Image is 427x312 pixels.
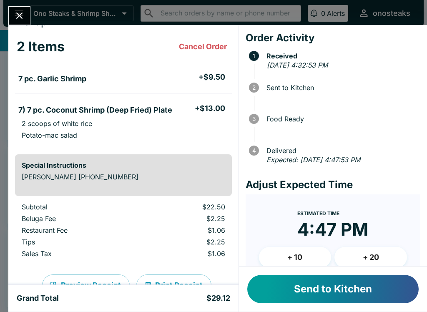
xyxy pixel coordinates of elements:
button: Send to Kitchen [247,275,419,303]
em: [DATE] 4:32:53 PM [267,61,328,69]
table: orders table [15,32,232,148]
p: 2 scoops of white rice [22,119,92,128]
p: Sales Tax [22,249,130,258]
h3: 2 Items [17,38,65,55]
span: Estimated Time [297,210,339,216]
p: Potato-mac salad [22,131,77,139]
text: 3 [252,116,256,122]
p: $22.50 [143,203,225,211]
h5: 7) 7 pc. Coconut Shrimp (Deep Fried) Plate [18,105,172,115]
p: Beluga Fee [22,214,130,223]
button: Print Receipt [136,274,211,296]
button: Preview Receipt [42,274,130,296]
button: Cancel Order [176,38,230,55]
text: 2 [252,84,256,91]
button: Close [9,7,30,25]
span: Received [262,52,420,60]
span: Delivered [262,147,420,154]
text: 1 [253,53,255,59]
h5: + $9.50 [198,72,225,82]
p: $2.25 [143,214,225,223]
p: $1.06 [143,249,225,258]
h4: Adjust Expected Time [246,179,420,191]
time: 4:47 PM [297,219,368,240]
span: Food Ready [262,115,420,123]
button: + 20 [334,247,407,268]
h4: Order Activity [246,32,420,44]
h5: $29.12 [206,293,230,303]
button: + 10 [259,247,332,268]
h5: Grand Total [17,293,59,303]
h5: + $13.00 [195,103,225,113]
span: Sent to Kitchen [262,84,420,91]
p: Tips [22,238,130,246]
p: $2.25 [143,238,225,246]
text: 4 [252,147,256,154]
h5: 7 pc. Garlic Shrimp [18,74,86,84]
h6: Special Instructions [22,161,225,169]
em: Expected: [DATE] 4:47:53 PM [266,156,360,164]
p: $1.06 [143,226,225,234]
table: orders table [15,203,232,261]
p: Restaurant Fee [22,226,130,234]
p: Subtotal [22,203,130,211]
p: [PERSON_NAME] [PHONE_NUMBER] [22,173,225,181]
